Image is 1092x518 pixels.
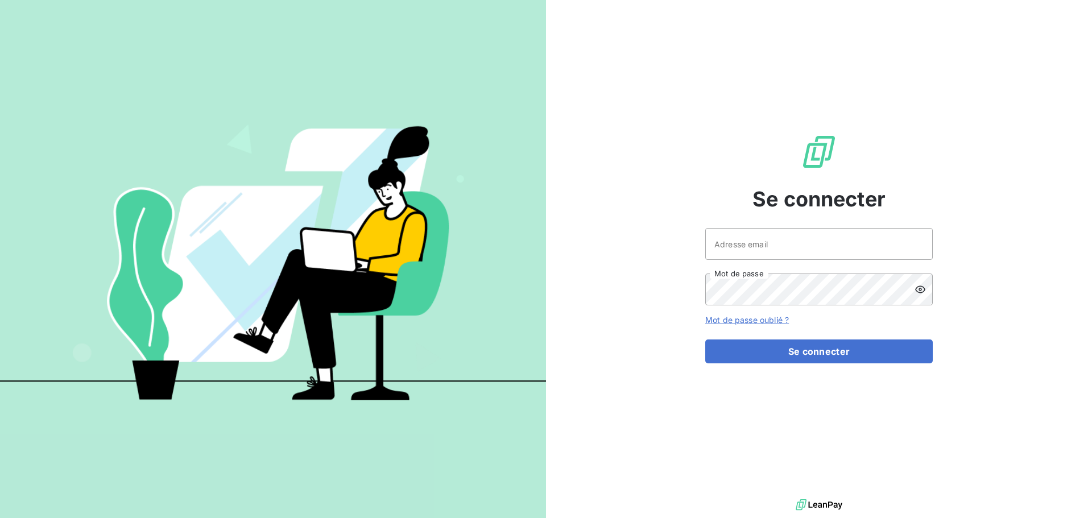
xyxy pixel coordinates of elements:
img: logo [796,496,842,513]
input: placeholder [705,228,933,260]
img: Logo LeanPay [801,134,837,170]
button: Se connecter [705,339,933,363]
a: Mot de passe oublié ? [705,315,789,325]
span: Se connecter [752,184,886,214]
